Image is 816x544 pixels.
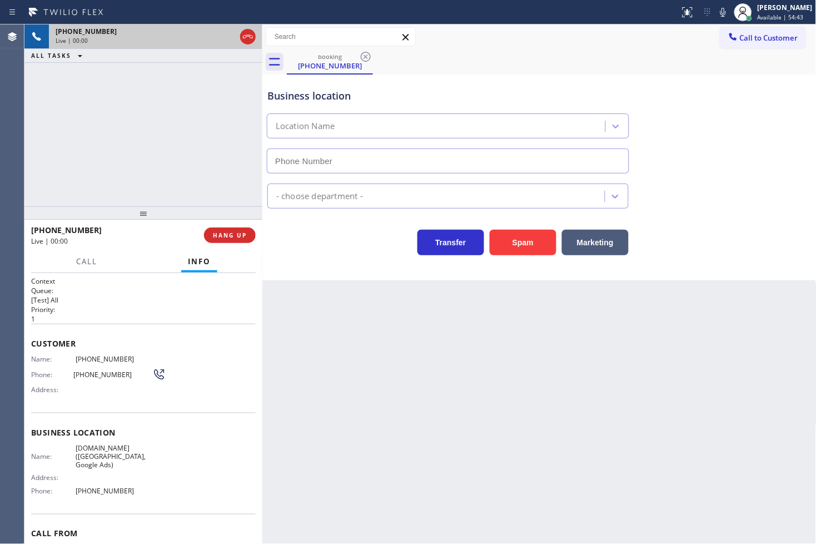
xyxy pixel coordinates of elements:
input: Phone Number [267,149,629,174]
input: Search [266,28,415,46]
span: Address: [31,385,76,394]
button: Info [181,251,217,273]
button: Marketing [562,230,629,255]
p: 1 [31,314,256,324]
p: [Test] All [31,295,256,305]
div: [PHONE_NUMBER] [288,61,372,71]
h1: Context [31,276,256,286]
span: [PHONE_NUMBER] [31,225,102,235]
button: Mute [715,4,731,20]
span: Phone: [31,487,76,496]
button: Call [69,251,104,273]
span: [DOMAIN_NAME] ([GEOGRAPHIC_DATA], Google Ads) [76,444,159,469]
span: Customer [31,338,256,349]
span: Address: [31,474,76,482]
div: Business location [267,88,629,103]
span: Business location [31,427,256,438]
button: Call to Customer [720,27,805,48]
span: [PHONE_NUMBER] [76,487,159,496]
div: booking [288,52,372,61]
span: [PHONE_NUMBER] [76,355,159,363]
span: Phone: [31,370,73,379]
button: Transfer [417,230,484,255]
div: Location Name [276,120,335,133]
span: Live | 00:00 [31,236,68,246]
h2: Priority: [31,305,256,314]
span: Call From [31,528,256,539]
span: ALL TASKS [31,52,71,60]
div: [PERSON_NAME] [758,3,813,12]
span: Call to Customer [740,33,798,43]
div: (714) 658-4673 [288,50,372,73]
button: HANG UP [204,228,256,243]
button: ALL TASKS [24,49,93,62]
span: Name: [31,355,76,363]
div: - choose department - [276,190,363,202]
span: [PHONE_NUMBER] [73,370,152,379]
span: HANG UP [213,231,247,239]
span: Info [188,256,211,266]
span: Live | 00:00 [56,37,88,44]
span: Name: [31,452,76,461]
h2: Queue: [31,286,256,295]
span: Call [76,256,97,266]
span: [PHONE_NUMBER] [56,27,117,36]
button: Spam [490,230,556,255]
span: Available | 54:43 [758,13,804,21]
button: Hang up [240,29,256,44]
